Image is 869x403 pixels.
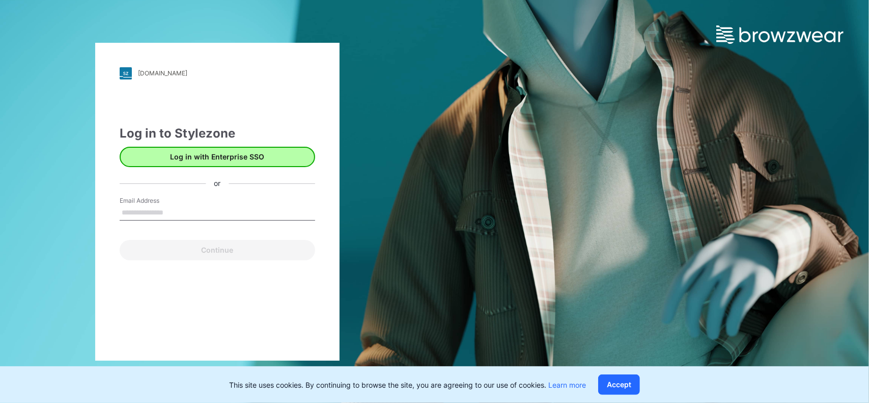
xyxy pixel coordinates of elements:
img: stylezone-logo.562084cfcfab977791bfbf7441f1a819.svg [120,67,132,79]
a: [DOMAIN_NAME] [120,67,315,79]
a: Learn more [548,381,586,389]
div: Log in to Stylezone [120,124,315,143]
p: This site uses cookies. By continuing to browse the site, you are agreeing to our use of cookies. [229,380,586,390]
div: or [206,178,229,189]
button: Log in with Enterprise SSO [120,147,315,167]
button: Accept [598,374,640,395]
div: [DOMAIN_NAME] [138,69,187,77]
label: Email Address [120,196,191,205]
img: browzwear-logo.e42bd6dac1945053ebaf764b6aa21510.svg [716,25,844,44]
